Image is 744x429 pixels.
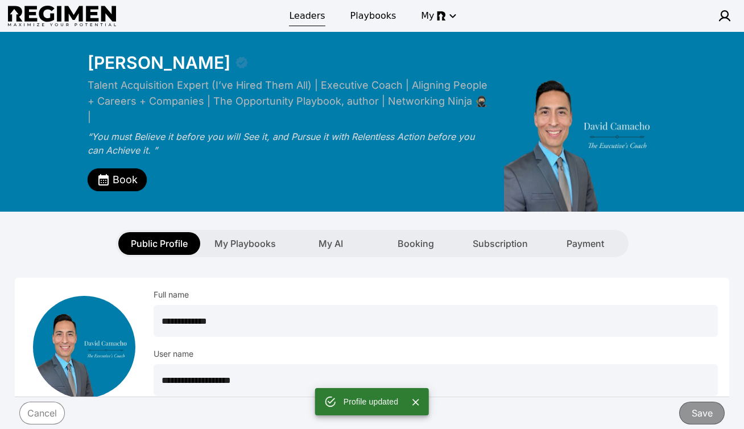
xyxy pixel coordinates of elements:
[473,237,528,250] span: Subscription
[375,232,457,255] button: Booking
[544,232,626,255] button: Payment
[290,232,372,255] button: My AI
[421,9,434,23] span: My
[113,172,138,188] span: Book
[289,9,325,23] span: Leaders
[398,237,434,250] span: Booking
[88,52,230,73] div: [PERSON_NAME]
[88,130,491,157] div: “You must Believe it before you will See it, and Pursue it with Relentless Action before you can ...
[214,237,276,250] span: My Playbooks
[460,232,542,255] button: Subscription
[407,394,424,411] button: Close
[19,402,65,424] button: Cancel
[344,6,403,26] a: Playbooks
[567,237,604,250] span: Payment
[88,168,147,191] button: Book
[344,391,398,412] div: Profile updated
[718,9,731,23] img: user icon
[350,9,396,23] span: Playbooks
[154,289,718,305] div: Full name
[235,56,249,69] div: Verified partner - David Camacho
[118,232,200,255] button: Public Profile
[8,6,116,27] img: Regimen logo
[131,237,188,250] span: Public Profile
[319,237,343,250] span: My AI
[33,296,135,398] img: Untitled%20%282%29_20250506_233750.png
[154,348,718,364] div: User name
[203,232,287,255] button: My Playbooks
[88,77,491,125] div: Talent Acquisition Expert (I’ve Hired Them All) | Executive Coach | Aligning People + Careers + C...
[414,6,461,26] button: My
[679,402,725,424] button: Save
[282,6,332,26] a: Leaders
